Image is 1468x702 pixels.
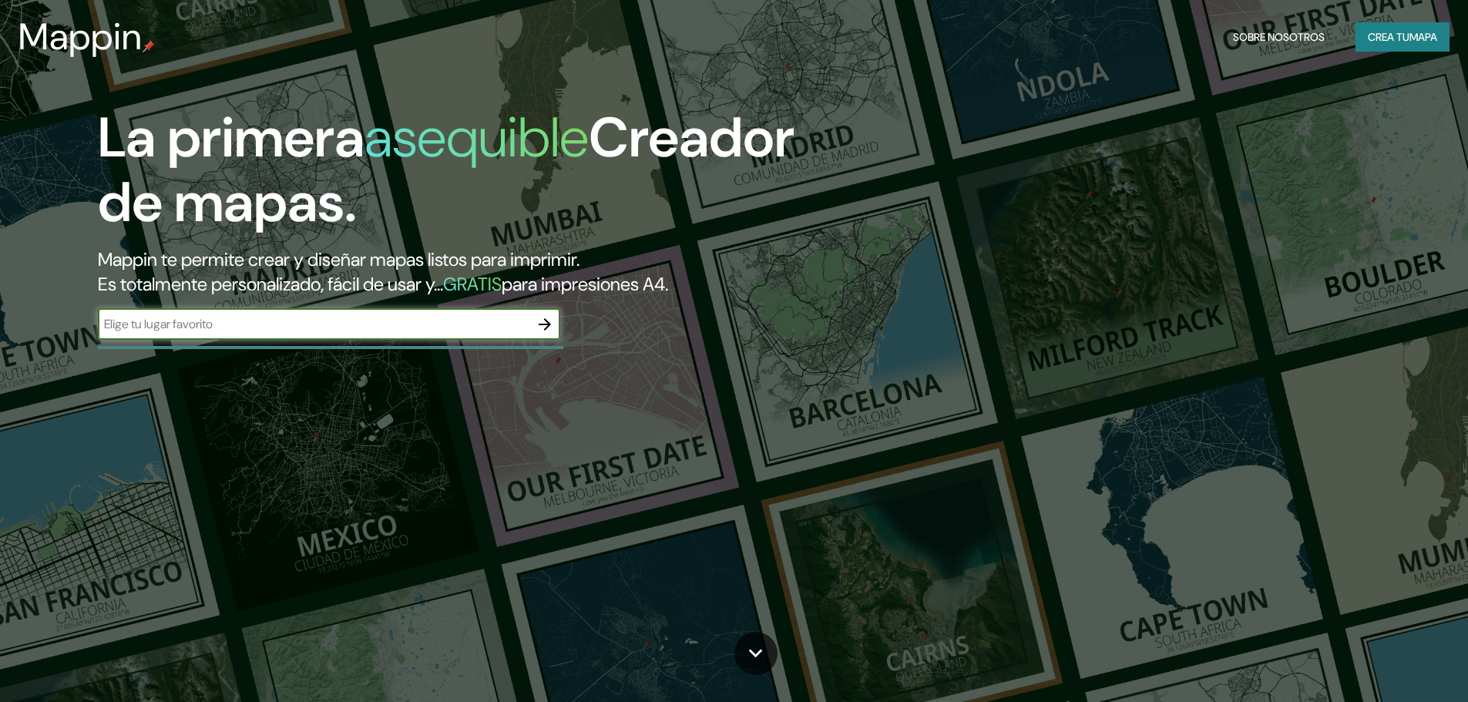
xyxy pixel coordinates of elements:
[1409,30,1437,44] font: mapa
[443,272,502,296] font: GRATIS
[502,272,668,296] font: para impresiones A4.
[98,272,443,296] font: Es totalmente personalizado, fácil de usar y...
[98,247,579,271] font: Mappin te permite crear y diseñar mapas listos para imprimir.
[98,315,529,333] input: Elige tu lugar favorito
[98,102,364,173] font: La primera
[98,102,794,238] font: Creador de mapas.
[1355,22,1450,52] button: Crea tumapa
[1233,30,1325,44] font: Sobre nosotros
[1227,22,1331,52] button: Sobre nosotros
[18,12,143,61] font: Mappin
[364,102,589,173] font: asequible
[143,40,155,52] img: pin de mapeo
[1368,30,1409,44] font: Crea tu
